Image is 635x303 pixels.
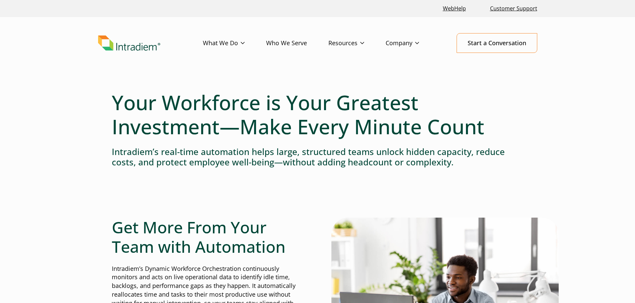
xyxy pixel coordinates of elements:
[487,1,540,16] a: Customer Support
[98,35,160,51] img: Intradiem
[203,33,266,53] a: What We Do
[266,33,328,53] a: Who We Serve
[386,33,441,53] a: Company
[328,33,386,53] a: Resources
[112,90,524,139] h1: Your Workforce is Your Greatest Investment—Make Every Minute Count
[98,35,203,51] a: Link to homepage of Intradiem
[440,1,469,16] a: Link opens in a new window
[457,33,537,53] a: Start a Conversation
[112,218,304,256] h2: Get More From Your Team with Automation
[112,147,524,167] h4: Intradiem’s real-time automation helps large, structured teams unlock hidden capacity, reduce cos...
